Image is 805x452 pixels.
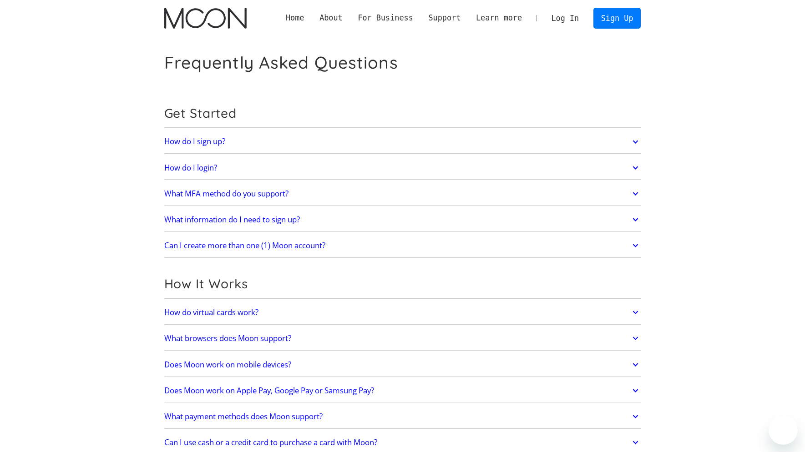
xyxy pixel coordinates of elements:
h2: Does Moon work on Apple Pay, Google Pay or Samsung Pay? [164,386,374,395]
div: For Business [350,12,421,24]
a: Sign Up [593,8,641,28]
h2: What browsers does Moon support? [164,334,291,343]
a: Can I use cash or a credit card to purchase a card with Moon? [164,433,641,452]
a: What payment methods does Moon support? [164,407,641,426]
h2: What MFA method do you support? [164,189,289,198]
a: Does Moon work on Apple Pay, Google Pay or Samsung Pay? [164,381,641,400]
a: Home [278,12,312,24]
h2: How do I login? [164,163,217,172]
h2: Can I create more than one (1) Moon account? [164,241,325,250]
img: Moon Logo [164,8,247,29]
h2: How do I sign up? [164,137,225,146]
div: Support [428,12,461,24]
div: Learn more [476,12,522,24]
h2: Can I use cash or a credit card to purchase a card with Moon? [164,438,377,447]
div: About [319,12,343,24]
div: Support [421,12,468,24]
a: How do virtual cards work? [164,303,641,322]
h2: How It Works [164,276,641,291]
h2: How do virtual cards work? [164,308,258,317]
a: Can I create more than one (1) Moon account? [164,236,641,255]
h2: Get Started [164,105,641,121]
a: How do I login? [164,158,641,177]
a: What information do I need to sign up? [164,210,641,229]
a: What browsers does Moon support? [164,329,641,348]
a: home [164,8,247,29]
h2: Does Moon work on mobile devices? [164,360,291,369]
a: How do I sign up? [164,132,641,151]
div: For Business [358,12,413,24]
h2: What information do I need to sign up? [164,215,300,224]
div: Learn more [468,12,530,24]
h2: What payment methods does Moon support? [164,412,323,421]
a: What MFA method do you support? [164,184,641,203]
div: About [312,12,350,24]
a: Does Moon work on mobile devices? [164,355,641,374]
iframe: Button to launch messaging window [769,416,798,445]
a: Log In [544,8,587,28]
h1: Frequently Asked Questions [164,52,398,73]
